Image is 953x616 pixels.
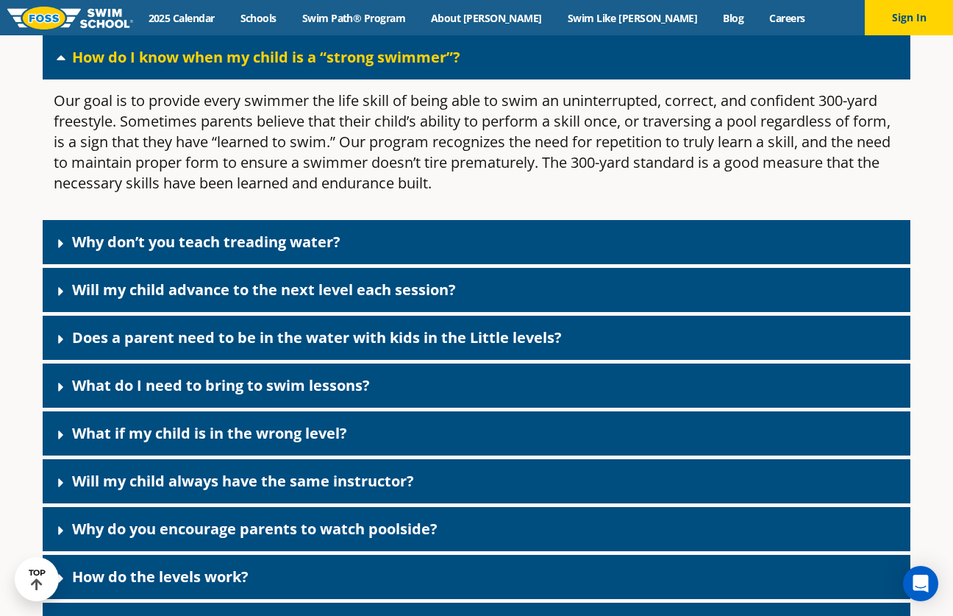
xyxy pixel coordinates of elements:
div: What do I need to bring to swim lessons? [43,364,910,408]
div: How do the levels work? [43,555,910,599]
div: TOP [29,568,46,591]
div: How do I know when my child is a “strong swimmer”? [43,79,910,216]
p: Our goal is to provide every swimmer the life skill of being able to swim an uninterrupted, corre... [54,91,899,194]
a: Swim Like [PERSON_NAME] [554,11,710,25]
a: What if my child is in the wrong level? [72,423,347,443]
div: Will my child advance to the next level each session? [43,268,910,312]
a: Careers [757,11,818,25]
a: Why do you encourage parents to watch poolside? [72,519,438,539]
a: Schools [227,11,289,25]
a: About [PERSON_NAME] [418,11,555,25]
div: Why do you encourage parents to watch poolside? [43,507,910,551]
div: Why don’t you teach treading water? [43,220,910,264]
div: How do I know when my child is a “strong swimmer”? [43,35,910,79]
a: How do I know when my child is a “strong swimmer”? [72,47,460,67]
img: FOSS Swim School Logo [7,7,133,29]
div: Will my child always have the same instructor? [43,459,910,503]
a: Will my child advance to the next level each session? [72,280,456,300]
a: Does a parent need to be in the water with kids in the Little levels? [72,328,562,347]
a: Why don’t you teach treading water? [72,232,340,252]
a: Will my child always have the same instructor? [72,471,414,491]
a: Blog [710,11,757,25]
a: 2025 Calendar [135,11,227,25]
div: What if my child is in the wrong level? [43,411,910,456]
a: How do the levels work? [72,567,249,587]
div: Does a parent need to be in the water with kids in the Little levels? [43,316,910,360]
div: Open Intercom Messenger [903,566,938,601]
a: Swim Path® Program [289,11,418,25]
a: What do I need to bring to swim lessons? [72,375,370,395]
